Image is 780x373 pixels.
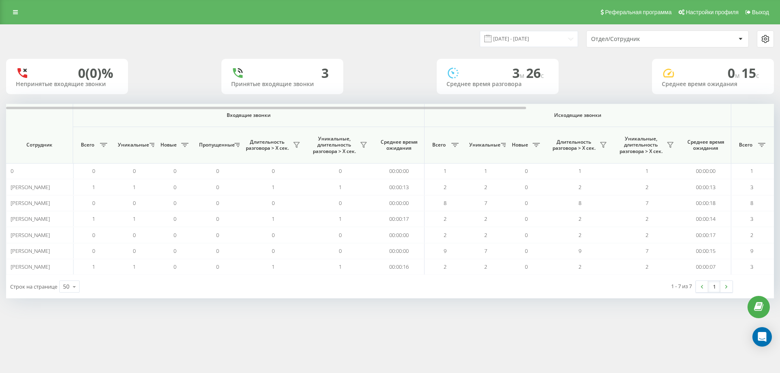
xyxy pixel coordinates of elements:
span: 0 [272,199,275,207]
span: 9 [578,247,581,254]
span: 1 [339,263,342,270]
span: 0 [339,199,342,207]
span: 0 [525,167,528,175]
span: 2 [484,231,487,239]
div: 3 [321,65,329,81]
div: Open Intercom Messenger [752,327,772,347]
div: Среднее время разговора [446,81,549,88]
span: [PERSON_NAME] [11,183,50,191]
span: Уникальные, длительность разговора > Х сек. [311,136,357,155]
span: 0 [272,167,275,175]
span: Выход [752,9,769,15]
span: 0 [339,247,342,254]
span: 2 [578,263,581,270]
td: 00:00:00 [374,243,425,259]
span: 1 [272,263,275,270]
span: 3 [750,183,753,191]
span: 0 [216,231,219,239]
span: 1 [92,263,95,270]
span: 0 [173,199,176,207]
span: 2 [484,263,487,270]
span: Пропущенные [199,142,232,148]
span: 1 [578,167,581,175]
span: 0 [133,231,136,239]
span: Настройки профиля [686,9,739,15]
span: 15 [741,64,759,82]
span: Длительность разговора > Х сек. [550,139,597,151]
span: м [735,71,741,80]
span: 0 [272,247,275,254]
span: 0 [133,167,136,175]
span: 0 [173,247,176,254]
span: 0 [173,263,176,270]
span: 1 [272,215,275,222]
span: 0 [216,263,219,270]
span: 0 [216,247,219,254]
span: Всего [735,142,756,148]
span: 7 [646,247,648,254]
span: Новые [158,142,179,148]
span: Уникальные [469,142,498,148]
span: [PERSON_NAME] [11,263,50,270]
span: 1 [92,215,95,222]
span: 2 [578,183,581,191]
span: Реферальная программа [605,9,672,15]
span: 1 [339,183,342,191]
span: 1 [484,167,487,175]
span: 0 [525,263,528,270]
span: 1 [646,167,648,175]
td: 00:00:18 [680,195,731,211]
span: 2 [750,231,753,239]
span: 2 [484,183,487,191]
div: 0 (0)% [78,65,113,81]
span: [PERSON_NAME] [11,215,50,222]
div: Принятые входящие звонки [231,81,334,88]
span: 3 [750,263,753,270]
span: 0 [173,231,176,239]
td: 00:00:13 [374,179,425,195]
div: 50 [63,282,69,291]
span: 9 [444,247,446,254]
span: Длительность разговора > Х сек. [244,139,290,151]
span: 7 [484,199,487,207]
span: Сотрудник [13,142,66,148]
span: Строк на странице [10,283,57,290]
td: 00:00:00 [680,163,731,179]
span: 0 [133,199,136,207]
span: Новые [510,142,530,148]
span: 0 [92,247,95,254]
span: Всего [429,142,449,148]
td: 00:00:13 [680,179,731,195]
span: Уникальные, длительность разговора > Х сек. [617,136,664,155]
span: 0 [728,64,741,82]
span: 0 [92,231,95,239]
span: Уникальные [118,142,147,148]
div: 1 - 7 из 7 [671,282,692,290]
span: 0 [92,199,95,207]
span: 0 [216,215,219,222]
span: 7 [646,199,648,207]
span: 26 [526,64,544,82]
td: 00:00:17 [680,227,731,243]
span: Исходящие звонки [444,112,712,119]
span: 0 [133,247,136,254]
span: 0 [216,199,219,207]
span: 0 [11,167,13,175]
span: [PERSON_NAME] [11,247,50,254]
span: 2 [578,215,581,222]
span: 0 [525,231,528,239]
td: 00:00:00 [374,163,425,179]
td: 00:00:00 [374,227,425,243]
span: Среднее время ожидания [380,139,418,151]
span: 1 [133,263,136,270]
span: 2 [444,215,446,222]
span: 2 [444,231,446,239]
td: 00:00:00 [374,195,425,211]
span: 2 [444,183,446,191]
span: м [520,71,526,80]
span: 0 [525,215,528,222]
span: 2 [646,263,648,270]
span: 0 [92,167,95,175]
div: Отдел/Сотрудник [591,36,688,43]
div: Непринятые входящие звонки [16,81,118,88]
